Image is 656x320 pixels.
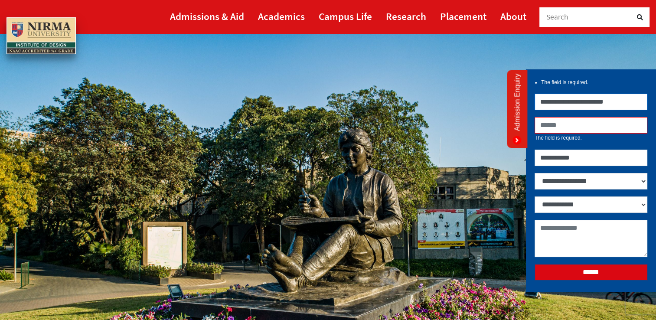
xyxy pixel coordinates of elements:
[507,70,527,148] a: Admission Enquiry
[319,7,372,26] a: Campus Life
[546,12,569,22] span: Search
[440,7,486,26] a: Placement
[541,78,647,87] li: The field is required.
[258,7,305,26] a: Academics
[386,7,426,26] a: Research
[7,17,76,55] img: main_logo
[500,7,526,26] a: About
[170,7,244,26] a: Admissions & Aid
[535,134,647,142] span: The field is required.
[535,94,647,280] form: Contact form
